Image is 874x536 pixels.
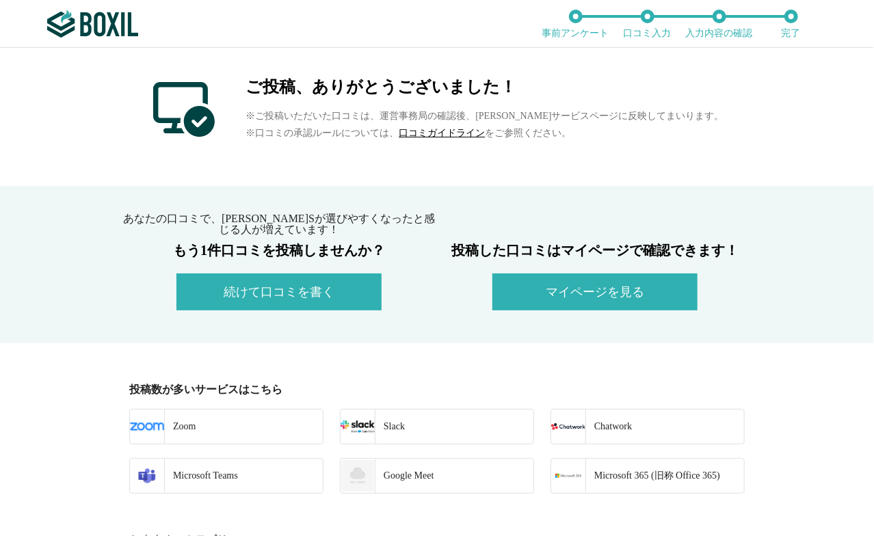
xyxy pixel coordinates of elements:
a: 口コミガイドライン [399,128,485,138]
a: Slack [340,409,534,444]
h3: 投稿した口コミはマイページで確認できます！ [437,243,753,257]
li: 口コミ入力 [611,10,683,38]
a: Zoom [129,409,323,444]
a: Microsoft Teams [129,458,323,494]
a: マイページを見る [492,288,698,298]
button: マイページを見る [492,273,698,310]
a: Chatwork [551,409,745,444]
li: 事前アンケート [540,10,611,38]
li: 完了 [755,10,827,38]
h2: ご投稿、ありがとうございました！ [246,79,724,95]
img: ボクシルSaaS_ロゴ [47,10,138,38]
div: Slack [375,410,405,444]
p: ※口コミの承認ルールについては、 をご参照ください。 [246,124,724,142]
div: Microsoft Teams [164,459,238,493]
a: Microsoft 365 (旧称 Office 365) [551,458,745,494]
button: 続けて口コミを書く [176,273,382,310]
a: 続けて口コミを書く [176,288,382,298]
li: 入力内容の確認 [683,10,755,38]
p: ※ご投稿いただいた口コミは、運営事務局の確認後、[PERSON_NAME]サービスページに反映してまいります。 [246,107,724,124]
h3: もう1件口コミを投稿しませんか？ [121,243,437,257]
a: Google Meet [340,458,534,494]
div: Chatwork [585,410,632,444]
div: Google Meet [375,459,434,493]
div: 投稿数が多いサービスはこちら [129,384,753,395]
div: Microsoft 365 (旧称 Office 365) [585,459,720,493]
div: Zoom [164,410,196,444]
span: あなたの口コミで、[PERSON_NAME]Sが選びやすくなったと感じる人が増えています！ [123,213,435,235]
